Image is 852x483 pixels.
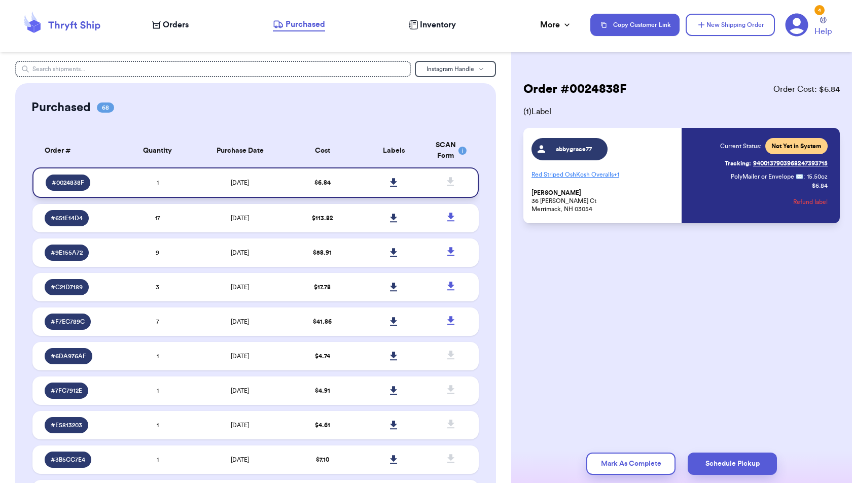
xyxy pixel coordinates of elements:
span: PolyMailer or Envelope ✉️ [731,174,803,180]
span: # 0024838F [52,179,84,187]
span: Order Cost: $ 6.84 [773,83,840,95]
span: Inventory [420,19,456,31]
input: Search shipments... [15,61,411,77]
span: 1 [157,353,159,359]
span: ( 1 ) Label [523,106,840,118]
th: Quantity [122,134,193,167]
span: [DATE] [231,422,249,428]
span: [DATE] [231,388,249,394]
span: # 6DA976AF [51,352,86,360]
h2: Purchased [31,99,91,116]
span: $ 6.84 [314,180,331,186]
th: Order # [32,134,122,167]
span: Orders [163,19,189,31]
span: [PERSON_NAME] [531,189,581,197]
p: 36 [PERSON_NAME] Ct Merrimack, NH 03054 [531,189,676,213]
span: Tracking: [725,159,751,167]
span: Instagram Handle [427,66,474,72]
button: Copy Customer Link [590,14,680,36]
a: Tracking:9400137903968247393715 [725,155,828,171]
th: Purchase Date [193,134,287,167]
span: # F7EC789C [51,318,85,326]
th: Labels [358,134,430,167]
span: [DATE] [231,284,249,290]
a: Help [814,17,832,38]
span: [DATE] [231,215,249,221]
span: Not Yet in System [771,142,822,150]
span: 1 [157,422,159,428]
button: Schedule Pickup [688,453,777,475]
button: New Shipping Order [686,14,775,36]
span: 1 [157,180,159,186]
span: : [803,172,805,181]
span: abbygrace77 [550,145,598,153]
span: # E5813203 [51,421,82,429]
a: 4 [785,13,808,37]
span: Current Status: [720,142,761,150]
span: 9 [156,250,159,256]
span: $ 7.10 [316,457,329,463]
span: Help [814,25,832,38]
span: 1 [157,457,159,463]
span: + 1 [614,171,619,178]
span: $ 4.61 [315,422,330,428]
th: Cost [287,134,359,167]
span: $ 4.74 [315,353,330,359]
h2: Order # 0024838F [523,81,627,97]
div: SCAN Form [436,140,467,161]
span: $ 41.86 [313,319,332,325]
span: # 9E155A72 [51,249,83,257]
span: # C21D7189 [51,283,83,291]
a: Purchased [273,18,325,31]
span: # 3B5CC7E4 [51,456,85,464]
p: Red Striped OshKosh Overalls [531,166,676,183]
span: $ 4.91 [315,388,330,394]
span: $ 17.78 [314,284,331,290]
span: 3 [156,284,159,290]
a: Orders [152,19,189,31]
button: Mark As Complete [586,453,676,475]
span: 1 [157,388,159,394]
a: Inventory [409,19,456,31]
span: [DATE] [231,319,249,325]
button: Refund label [793,191,828,213]
span: # 7FC7912E [51,387,82,395]
div: More [540,19,572,31]
span: $ 113.82 [312,215,333,221]
span: [DATE] [231,353,249,359]
span: 68 [97,102,114,113]
span: [DATE] [231,457,249,463]
span: Purchased [286,18,325,30]
span: [DATE] [231,250,249,256]
span: # 651E14D4 [51,214,83,222]
p: $ 6.84 [812,182,828,190]
span: $ 58.91 [313,250,332,256]
span: 17 [155,215,160,221]
div: 4 [814,5,825,15]
span: 15.50 oz [807,172,828,181]
span: 7 [156,319,159,325]
span: [DATE] [231,180,249,186]
button: Instagram Handle [415,61,496,77]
